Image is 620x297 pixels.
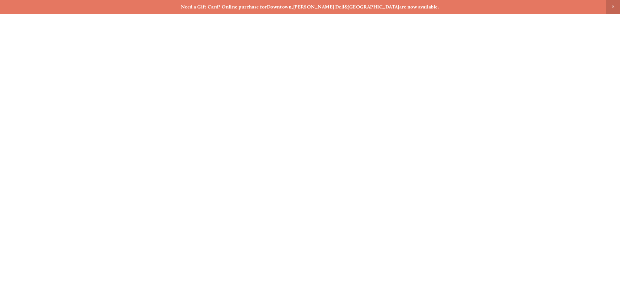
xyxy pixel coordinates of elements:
[267,4,292,10] a: Downtown
[181,4,267,10] strong: Need a Gift Card? Online purchase for
[344,4,348,10] strong: &
[293,4,344,10] a: [PERSON_NAME] Dell
[399,4,439,10] strong: are now available.
[292,4,293,10] strong: ,
[348,4,399,10] a: [GEOGRAPHIC_DATA]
